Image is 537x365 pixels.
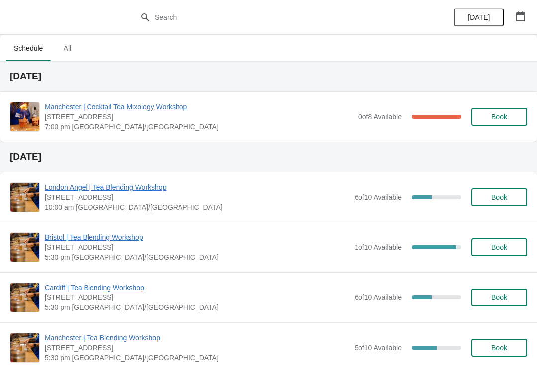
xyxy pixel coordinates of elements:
span: Book [491,344,507,352]
button: Book [471,188,527,206]
span: [STREET_ADDRESS] [45,343,350,353]
span: 6 of 10 Available [355,293,402,301]
h2: [DATE] [10,152,527,162]
img: London Angel | Tea Blending Workshop | 26 Camden Passage, The Angel, London N1 8ED, UK | 10:00 am... [10,183,39,212]
button: [DATE] [454,8,504,26]
span: [STREET_ADDRESS] [45,112,354,122]
span: Cardiff | Tea Blending Workshop [45,283,350,292]
span: Manchester | Tea Blending Workshop [45,333,350,343]
span: London Angel | Tea Blending Workshop [45,182,350,192]
button: Book [471,108,527,126]
span: 5:30 pm [GEOGRAPHIC_DATA]/[GEOGRAPHIC_DATA] [45,252,350,262]
span: All [55,39,80,57]
h2: [DATE] [10,72,527,81]
span: [DATE] [468,13,490,21]
span: 5:30 pm [GEOGRAPHIC_DATA]/[GEOGRAPHIC_DATA] [45,302,350,312]
span: Book [491,113,507,121]
span: 6 of 10 Available [355,193,402,201]
span: Schedule [6,39,51,57]
input: Search [154,8,403,26]
span: [STREET_ADDRESS] [45,242,350,252]
button: Book [471,339,527,357]
button: Book [471,238,527,256]
span: 1 of 10 Available [355,243,402,251]
span: Book [491,293,507,301]
img: Cardiff | Tea Blending Workshop | 1-3 Royal Arcade, Cardiff CF10 1AE, UK | 5:30 pm Europe/London [10,283,39,312]
img: Manchester | Tea Blending Workshop | 57 Church St, Manchester, M4 1PD | 5:30 pm Europe/London [10,333,39,362]
span: Bristol | Tea Blending Workshop [45,232,350,242]
span: 10:00 am [GEOGRAPHIC_DATA]/[GEOGRAPHIC_DATA] [45,202,350,212]
span: 7:00 pm [GEOGRAPHIC_DATA]/[GEOGRAPHIC_DATA] [45,122,354,132]
img: Manchester | Cocktail Tea Mixology Workshop | 57 Church Street, Manchester M4 1PD, UK | 7:00 pm E... [10,102,39,131]
span: [STREET_ADDRESS] [45,292,350,302]
span: Book [491,193,507,201]
span: Book [491,243,507,251]
span: 5:30 pm [GEOGRAPHIC_DATA]/[GEOGRAPHIC_DATA] [45,353,350,363]
button: Book [471,289,527,306]
img: Bristol | Tea Blending Workshop | 73 Park Street, Bristol, BS1 5PB | 5:30 pm Europe/London [10,233,39,262]
span: 5 of 10 Available [355,344,402,352]
span: Manchester | Cocktail Tea Mixology Workshop [45,102,354,112]
span: [STREET_ADDRESS] [45,192,350,202]
span: 0 of 8 Available [358,113,402,121]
